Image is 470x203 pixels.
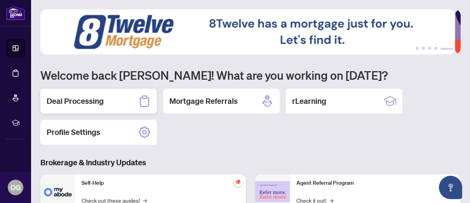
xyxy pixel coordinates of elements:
[40,9,455,54] img: Slide 4
[233,177,243,187] span: pushpin
[440,47,453,50] button: 5
[439,176,462,199] button: Open asap
[10,182,21,193] span: OG
[82,179,240,187] p: Self-Help
[47,127,100,138] h2: Profile Settings
[169,96,238,107] h2: Mortgage Referrals
[296,179,454,187] p: Agent Referral Program
[40,157,461,168] h3: Brokerage & Industry Updates
[422,47,425,50] button: 2
[434,47,437,50] button: 4
[255,181,290,203] img: Agent Referral Program
[428,47,431,50] button: 3
[40,68,461,82] h1: Welcome back [PERSON_NAME]! What are you working on [DATE]?
[6,6,25,20] img: logo
[292,96,326,107] h2: rLearning
[47,96,104,107] h2: Deal Processing
[416,47,419,50] button: 1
